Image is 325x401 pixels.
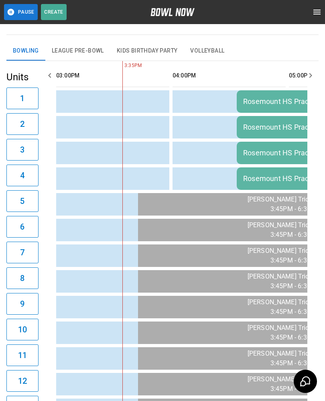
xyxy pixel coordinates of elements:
button: 10 [6,319,39,340]
h6: 8 [20,272,24,285]
h6: 7 [20,246,24,259]
button: 1 [6,88,39,109]
h5: Units [6,71,39,83]
button: 3 [6,139,39,161]
button: open drawer [309,4,325,20]
button: 9 [6,293,39,315]
button: 12 [6,370,39,392]
h6: 9 [20,297,24,310]
button: 8 [6,267,39,289]
button: 11 [6,344,39,366]
img: logo [150,8,195,16]
h6: 4 [20,169,24,182]
button: 4 [6,165,39,186]
button: 2 [6,113,39,135]
button: Pause [4,4,38,20]
button: League Pre-Bowl [45,41,110,61]
button: Kids Birthday Party [110,41,184,61]
h6: 11 [18,349,27,362]
span: 3:35PM [122,62,124,70]
div: inventory tabs [6,41,319,61]
h6: 1 [20,92,24,105]
h6: 12 [18,375,27,387]
h6: 10 [18,323,27,336]
h6: 5 [20,195,24,208]
h6: 6 [20,220,24,233]
button: 7 [6,242,39,263]
button: Create [41,4,67,20]
h6: 3 [20,143,24,156]
button: 5 [6,190,39,212]
h6: 2 [20,118,24,130]
button: Volleyball [184,41,231,61]
button: Bowling [6,41,45,61]
button: 6 [6,216,39,238]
